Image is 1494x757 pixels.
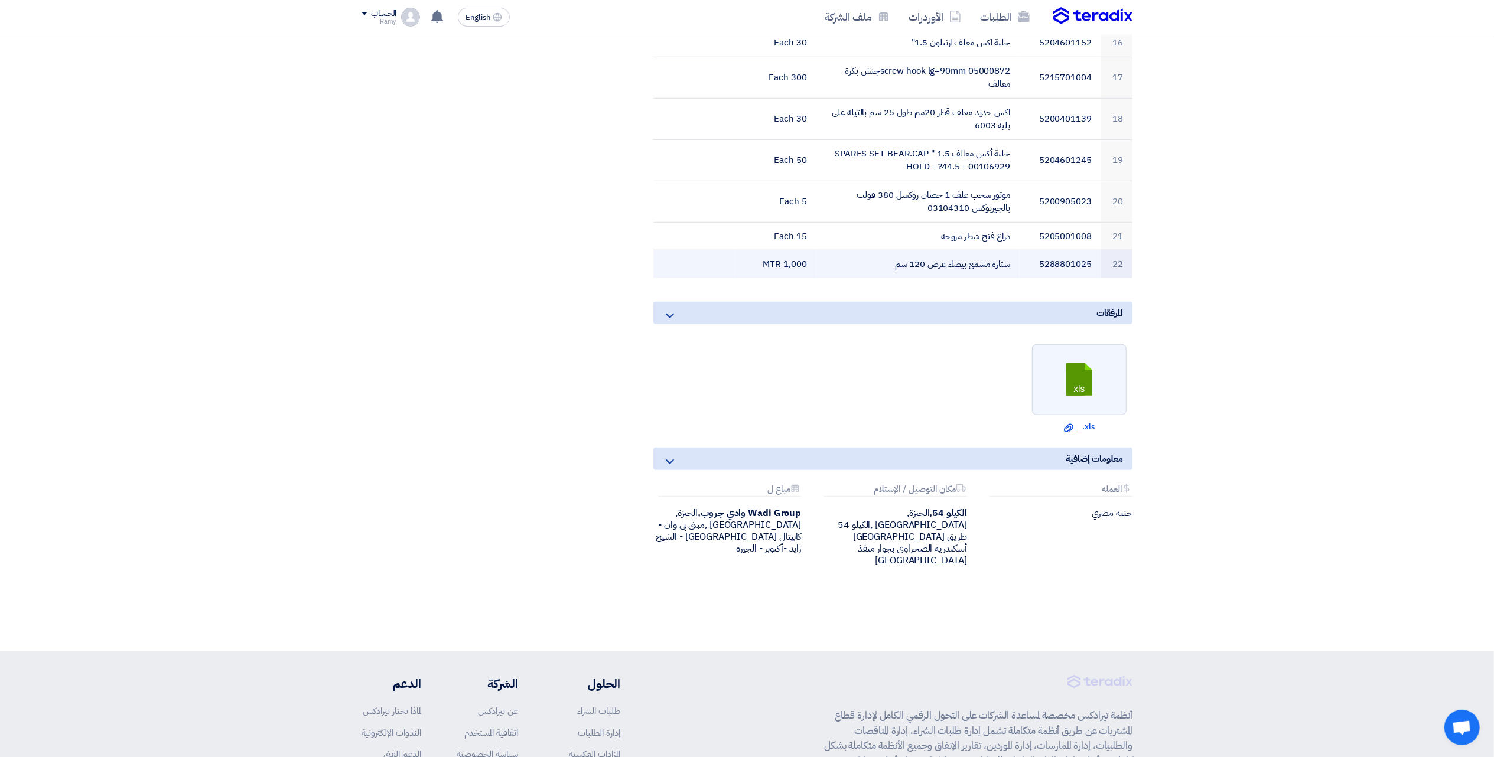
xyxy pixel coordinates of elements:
span: English [466,14,490,22]
td: 5215701004 [1020,57,1101,98]
td: 30 Each [735,29,816,57]
span: معلومات إضافية [1066,452,1123,465]
td: 50 Each [735,139,816,181]
td: ستارة مشمع بيضاء عرض 120 سم [816,250,1020,278]
a: ملف الشركة [815,3,899,31]
td: 5204601152 [1020,29,1101,57]
td: 17 [1101,57,1132,98]
b: الكيلو 54, [930,506,967,520]
td: 30 Each [735,98,816,139]
div: الجيزة, [GEOGRAPHIC_DATA] ,مبنى بى وان - كابيتال [GEOGRAPHIC_DATA] - الشيخ زايد -أكتوبر - الجيزه [653,507,801,554]
td: 19 [1101,139,1132,181]
img: profile_test.png [401,8,420,27]
div: Ramy [362,18,396,25]
td: 05000872 screw hook lg=90mmجنش بكرة معالف [816,57,1020,98]
a: إدارة الطلبات [578,726,620,739]
td: 22 [1101,250,1132,278]
td: 18 [1101,98,1132,139]
td: 20 [1101,181,1132,222]
div: الحساب [371,9,396,19]
div: Open chat [1444,710,1480,745]
td: 5205001008 [1020,222,1101,250]
b: Wadi Group وادي جروب, [698,506,801,520]
td: جلبة اكس معلف ارتيلون 1.5" [816,29,1020,57]
div: مباع ل [658,484,801,497]
td: اكس حديد معلف قطر 20مم طول 25 سم بالتيلة على بلية 6003 [816,98,1020,139]
td: 5288801025 [1020,250,1101,278]
td: 1,000 MTR [735,250,816,278]
td: موتور سحب علف 1 حصان روكسل 380 فولت بالجيربوكس 03104310 [816,181,1020,222]
a: لماذا تختار تيرادكس [363,704,421,717]
div: العمله [990,484,1132,497]
a: عن تيرادكس [478,704,518,717]
td: ذراع فتح شطر مروحه [816,222,1020,250]
td: 21 [1101,222,1132,250]
a: اتفاقية المستخدم [464,726,518,739]
div: مكان التوصيل / الإستلام [824,484,966,497]
td: 300 Each [735,57,816,98]
button: English [458,8,510,27]
td: 5 Each [735,181,816,222]
td: 15 Each [735,222,816,250]
li: الشركة [457,675,518,693]
td: جلبة أكس معالف 1.5 " SPARES SET BEAR.CAP HOLD - ?44.5 - 00106929 [816,139,1020,181]
a: الندوات الإلكترونية [362,726,421,739]
div: الجيزة, [GEOGRAPHIC_DATA] ,الكيلو 54 طريق [GEOGRAPHIC_DATA] أسكندريه الصحراوى بجوار منفذ [GEOGRAP... [819,507,966,566]
span: المرفقات [1097,306,1123,319]
a: __.xls [1036,421,1123,433]
li: الدعم [362,675,421,693]
a: طلبات الشراء [577,704,620,717]
td: 16 [1101,29,1132,57]
div: جنيه مصري [985,507,1132,519]
a: الطلبات [971,3,1039,31]
li: الحلول [554,675,620,693]
td: 5204601245 [1020,139,1101,181]
img: Teradix logo [1053,7,1132,25]
td: 5200905023 [1020,181,1101,222]
td: 5200401139 [1020,98,1101,139]
a: الأوردرات [899,3,971,31]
